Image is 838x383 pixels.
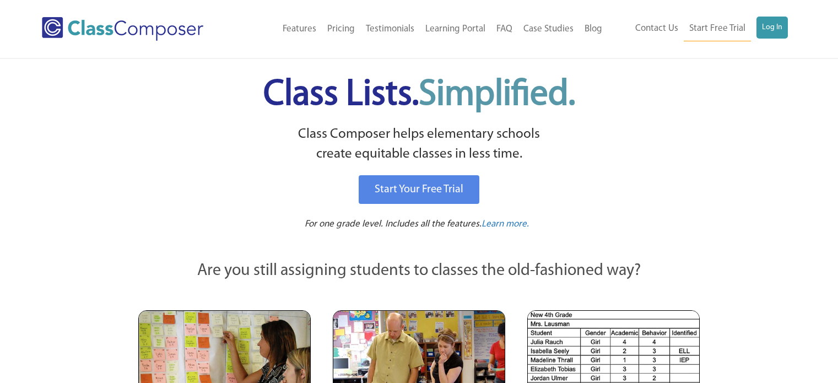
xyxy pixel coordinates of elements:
a: Testimonials [360,17,420,41]
p: Class Composer helps elementary schools create equitable classes in less time. [137,125,702,165]
a: Blog [579,17,608,41]
a: Start Free Trial [684,17,751,41]
a: Learning Portal [420,17,491,41]
span: For one grade level. Includes all the features. [305,219,482,229]
span: Learn more. [482,219,529,229]
span: Class Lists. [263,77,575,113]
nav: Header Menu [608,17,788,41]
a: Pricing [322,17,360,41]
a: Case Studies [518,17,579,41]
a: Start Your Free Trial [359,175,479,204]
a: Features [277,17,322,41]
a: FAQ [491,17,518,41]
img: Class Composer [42,17,203,41]
a: Log In [756,17,788,39]
span: Start Your Free Trial [375,184,463,195]
p: Are you still assigning students to classes the old-fashioned way? [138,259,700,283]
a: Learn more. [482,218,529,231]
span: Simplified. [419,77,575,113]
nav: Header Menu [239,17,607,41]
a: Contact Us [630,17,684,41]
